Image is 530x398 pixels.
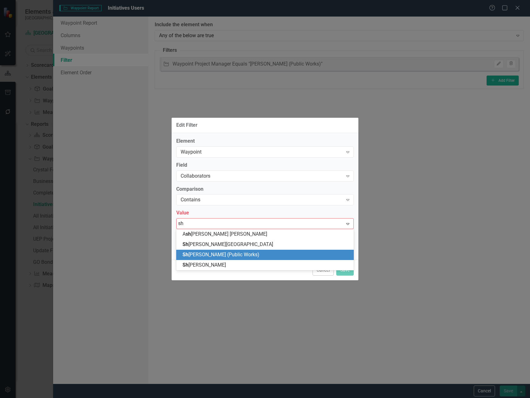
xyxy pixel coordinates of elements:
[176,122,197,128] div: Edit Filter
[181,196,343,204] div: Contains
[182,252,259,258] span: [PERSON_NAME] (Public Works)
[181,172,343,179] div: Collaborators
[181,148,343,155] div: Waypoint
[182,262,226,268] span: [PERSON_NAME]
[176,162,354,169] label: Field
[182,252,188,258] span: Sh
[182,231,267,237] span: A [PERSON_NAME] [PERSON_NAME]
[182,262,188,268] span: Sh
[182,241,273,247] span: [PERSON_NAME][GEOGRAPHIC_DATA]
[186,231,191,237] span: sh
[176,186,354,193] label: Comparison
[182,241,188,247] span: Sh
[176,209,354,217] label: Value
[176,138,354,145] label: Element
